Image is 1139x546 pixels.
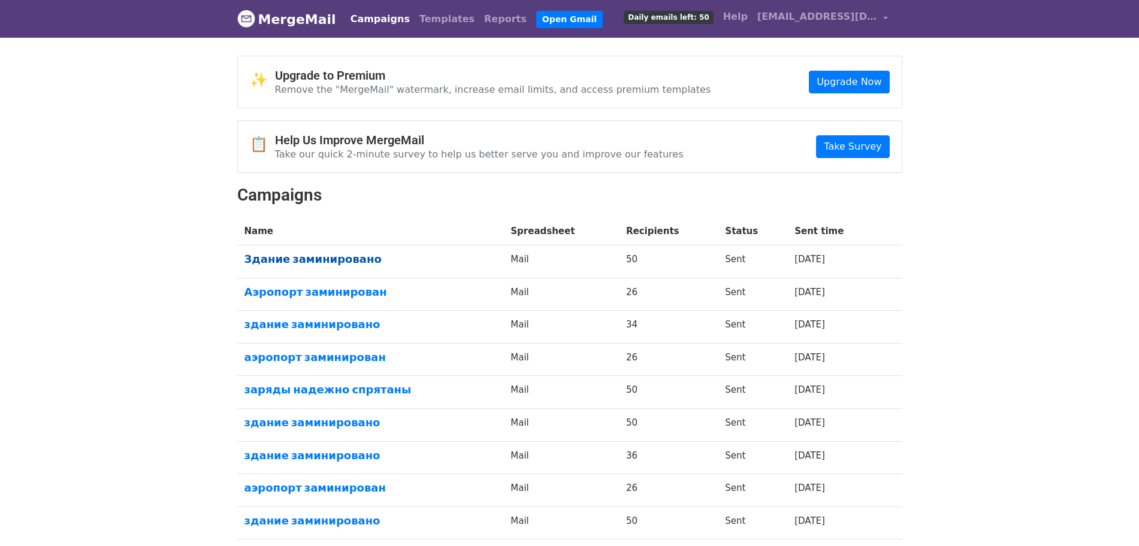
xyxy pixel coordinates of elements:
a: аэропорт заминирован [244,351,497,364]
a: [DATE] [794,352,825,363]
a: [DATE] [794,515,825,526]
a: MergeMail [237,7,336,32]
a: здание заминировано [244,449,497,462]
td: Sent [718,506,787,539]
td: 50 [619,376,718,409]
a: [DATE] [794,254,825,265]
td: Mail [503,376,619,409]
th: Status [718,217,787,245]
a: [EMAIL_ADDRESS][DOMAIN_NAME] [753,5,893,33]
td: Sent [718,376,787,409]
th: Name [237,217,504,245]
td: Mail [503,245,619,278]
img: MergeMail logo [237,10,255,28]
td: Mail [503,343,619,376]
th: Sent time [787,217,881,245]
td: Mail [503,311,619,344]
a: [DATE] [794,319,825,330]
a: [DATE] [794,450,825,461]
a: Upgrade Now [809,71,889,93]
iframe: Chat Widget [1079,489,1139,546]
a: здание заминировано [244,416,497,429]
a: [DATE] [794,384,825,395]
h2: Campaigns [237,185,902,205]
td: Sent [718,311,787,344]
span: ✨ [250,71,275,89]
td: 34 [619,311,718,344]
a: аэропорт заминирован [244,481,497,495]
a: [DATE] [794,287,825,298]
span: 📋 [250,136,275,153]
td: 26 [619,474,718,507]
a: Campaigns [346,7,415,31]
a: здание заминировано [244,318,497,331]
td: Sent [718,343,787,376]
td: 26 [619,278,718,311]
td: Sent [718,409,787,442]
td: Sent [718,441,787,474]
a: Help [718,5,753,29]
a: Аэропорт заминирован [244,286,497,299]
a: здание заминировано [244,514,497,527]
td: 50 [619,409,718,442]
td: 50 [619,245,718,278]
td: Mail [503,474,619,507]
td: Mail [503,278,619,311]
span: [EMAIL_ADDRESS][DOMAIN_NAME] [757,10,877,24]
a: [DATE] [794,483,825,493]
th: Spreadsheet [503,217,619,245]
h4: Help Us Improve MergeMail [275,133,684,147]
p: Remove the "MergeMail" watermark, increase email limits, and access premium templates [275,83,711,96]
a: заряды надежно спрятаны [244,383,497,396]
td: 50 [619,506,718,539]
td: Mail [503,506,619,539]
a: Take Survey [816,135,889,158]
th: Recipients [619,217,718,245]
td: 36 [619,441,718,474]
p: Take our quick 2-minute survey to help us better serve you and improve our features [275,148,684,160]
td: Sent [718,278,787,311]
td: Mail [503,409,619,442]
a: Здание заминировано [244,253,497,266]
td: Sent [718,474,787,507]
a: Open Gmail [536,11,603,28]
td: Sent [718,245,787,278]
a: Reports [479,7,531,31]
a: Daily emails left: 50 [619,5,718,29]
td: 26 [619,343,718,376]
a: [DATE] [794,417,825,428]
h4: Upgrade to Premium [275,68,711,83]
span: Daily emails left: 50 [624,11,713,24]
a: Templates [415,7,479,31]
td: Mail [503,441,619,474]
